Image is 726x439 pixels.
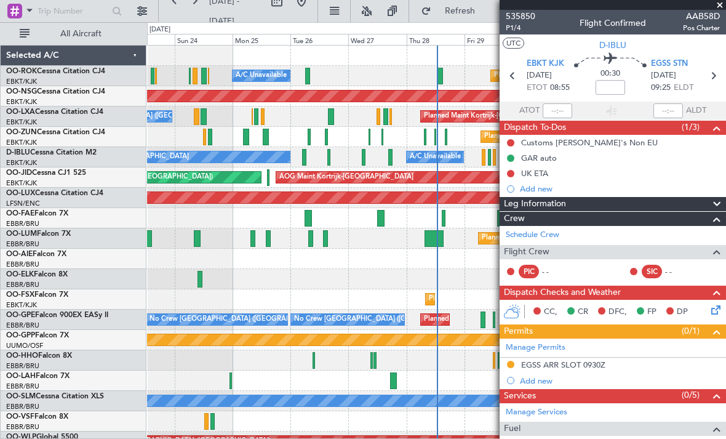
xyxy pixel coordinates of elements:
[6,300,37,310] a: EBKT/KJK
[599,39,626,52] span: D-IBLU
[506,229,559,241] a: Schedule Crew
[608,306,627,318] span: DFC,
[521,153,557,163] div: GAR auto
[521,360,605,370] div: EGSS ARR SLOT 0930Z
[429,290,572,308] div: Planned Maint Kortrijk-[GEOGRAPHIC_DATA]
[6,393,104,400] a: OO-SLMCessna Citation XLS
[6,271,68,278] a: OO-ELKFalcon 8X
[6,199,40,208] a: LFSN/ENC
[504,245,549,259] span: Flight Crew
[482,229,704,248] div: Planned Maint [GEOGRAPHIC_DATA] ([GEOGRAPHIC_DATA] National)
[6,260,39,269] a: EBBR/BRU
[527,58,564,70] span: EBKT KJK
[6,179,37,188] a: EBKT/KJK
[150,310,356,329] div: No Crew [GEOGRAPHIC_DATA] ([GEOGRAPHIC_DATA] National)
[543,103,572,118] input: --:--
[290,34,348,45] div: Tue 26
[520,183,720,194] div: Add new
[647,306,656,318] span: FP
[6,190,35,197] span: OO-LUX
[6,149,30,156] span: D-IBLU
[683,23,720,33] span: Pos Charter
[6,251,66,258] a: OO-AIEFalcon 7X
[6,210,68,217] a: OO-FAEFalcon 7X
[686,105,706,117] span: ALDT
[6,291,68,299] a: OO-FSXFalcon 7X
[294,310,500,329] div: No Crew [GEOGRAPHIC_DATA] ([GEOGRAPHIC_DATA] National)
[642,265,662,278] div: SIC
[6,402,39,411] a: EBBR/BRU
[600,68,620,80] span: 00:30
[38,2,108,20] input: Trip Number
[6,230,71,238] a: OO-LUMFalcon 7X
[6,129,37,136] span: OO-ZUN
[415,1,489,21] button: Refresh
[504,324,533,339] span: Permits
[6,108,35,116] span: OO-LXA
[6,138,37,147] a: EBKT/KJK
[6,68,105,75] a: OO-ROKCessna Citation CJ4
[504,286,621,300] span: Dispatch Checks and Weather
[484,127,628,146] div: Planned Maint Kortrijk-[GEOGRAPHIC_DATA]
[682,121,700,134] span: (1/3)
[6,413,34,421] span: OO-VSF
[6,169,32,177] span: OO-JID
[580,17,646,30] div: Flight Confirmed
[6,373,36,380] span: OO-LAH
[682,324,700,337] span: (0/1)
[6,312,108,319] a: OO-GPEFalcon 900EX EASy II
[504,121,566,135] span: Dispatch To-Dos
[407,34,465,45] div: Thu 28
[6,97,37,107] a: EBKT/KJK
[550,82,570,94] span: 08:55
[6,129,105,136] a: OO-ZUNCessna Citation CJ4
[578,306,588,318] span: CR
[506,342,565,354] a: Manage Permits
[236,66,287,85] div: A/C Unavailable
[6,341,43,350] a: UUMO/OSF
[233,34,290,45] div: Mon 25
[506,10,535,23] span: 535850
[6,352,72,360] a: OO-HHOFalcon 8X
[6,68,37,75] span: OO-ROK
[677,306,688,318] span: DP
[651,58,688,70] span: EGSS STN
[6,240,39,249] a: EBBR/BRU
[6,149,97,156] a: D-IBLUCessna Citation M2
[6,312,35,319] span: OO-GPE
[6,332,69,339] a: OO-GPPFalcon 7X
[6,88,105,95] a: OO-NSGCessna Citation CJ4
[6,393,36,400] span: OO-SLM
[6,373,70,380] a: OO-LAHFalcon 7X
[6,118,37,127] a: EBKT/KJK
[6,88,37,95] span: OO-NSG
[504,389,536,403] span: Services
[682,389,700,401] span: (0/5)
[424,310,647,329] div: Planned Maint [GEOGRAPHIC_DATA] ([GEOGRAPHIC_DATA] National)
[424,107,567,126] div: Planned Maint Kortrijk-[GEOGRAPHIC_DATA]
[503,38,524,49] button: UTC
[651,70,676,82] span: [DATE]
[504,422,521,436] span: Fuel
[527,70,552,82] span: [DATE]
[519,105,540,117] span: ATOT
[506,406,567,419] a: Manage Services
[6,219,39,228] a: EBBR/BRU
[527,82,547,94] span: ETOT
[6,321,39,330] a: EBBR/BRU
[279,168,413,187] div: AOG Maint Kortrijk-[GEOGRAPHIC_DATA]
[504,212,525,226] span: Crew
[6,190,103,197] a: OO-LUXCessna Citation CJ4
[544,306,557,318] span: CC,
[665,266,693,277] div: - -
[6,361,39,371] a: EBBR/BRU
[6,271,34,278] span: OO-ELK
[434,7,485,15] span: Refresh
[6,210,34,217] span: OO-FAE
[6,291,34,299] span: OO-FSX
[175,34,233,45] div: Sun 24
[520,376,720,386] div: Add new
[6,251,33,258] span: OO-AIE
[504,197,566,211] span: Leg Information
[519,265,539,278] div: PIC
